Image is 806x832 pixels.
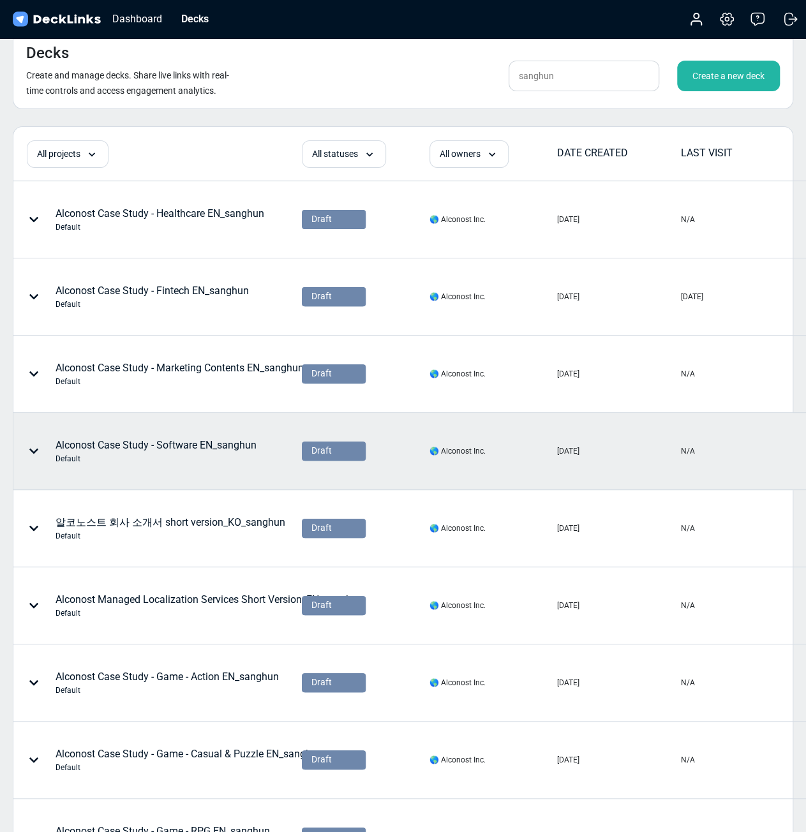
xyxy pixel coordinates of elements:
[311,521,332,535] span: Draft
[26,70,229,96] small: Create and manage decks. Share live links with real-time controls and access engagement analytics.
[56,376,304,387] div: Default
[56,669,279,696] div: Alconost Case Study - Game - Action EN_sanghun
[56,360,304,387] div: Alconost Case Study - Marketing Contents EN_sanghun
[429,677,486,688] div: 🌎 Alconost Inc.
[56,206,264,233] div: Alconost Case Study - Healthcare EN_sanghun
[311,290,332,303] span: Draft
[311,367,332,380] span: Draft
[557,445,579,457] div: [DATE]
[557,677,579,688] div: [DATE]
[56,685,279,696] div: Default
[557,523,579,534] div: [DATE]
[680,523,694,534] div: N/A
[311,676,332,689] span: Draft
[26,44,69,63] h4: Decks
[106,11,168,27] div: Dashboard
[557,214,579,225] div: [DATE]
[429,140,509,168] div: All owners
[429,754,486,766] div: 🌎 Alconost Inc.
[429,600,486,611] div: 🌎 Alconost Inc.
[680,145,802,161] div: LAST VISIT
[429,214,486,225] div: 🌎 Alconost Inc.
[27,140,108,168] div: All projects
[311,598,332,612] span: Draft
[56,762,323,773] div: Default
[56,283,249,310] div: Alconost Case Study - Fintech EN_sanghun
[302,140,386,168] div: All statuses
[311,753,332,766] span: Draft
[56,607,363,619] div: Default
[677,61,780,91] div: Create a new deck
[10,10,103,29] img: DeckLinks
[56,221,264,233] div: Default
[680,291,703,302] div: [DATE]
[429,523,486,534] div: 🌎 Alconost Inc.
[56,592,363,619] div: Alconost Managed Localization Services Short Version_EN_sanghun
[56,515,285,542] div: 알코노스트 회사 소개서 short version_KO_sanghun
[509,61,659,91] input: Search
[56,453,257,464] div: Default
[557,368,579,380] div: [DATE]
[311,212,332,226] span: Draft
[56,299,249,310] div: Default
[680,677,694,688] div: N/A
[680,368,694,380] div: N/A
[557,145,679,161] div: DATE CREATED
[56,747,323,773] div: Alconost Case Study - Game - Casual & Puzzle EN_sanghun
[56,530,285,542] div: Default
[429,445,486,457] div: 🌎 Alconost Inc.
[557,600,579,611] div: [DATE]
[680,445,694,457] div: N/A
[56,438,257,464] div: Alconost Case Study - Software EN_sanghun
[557,754,579,766] div: [DATE]
[175,11,215,27] div: Decks
[680,754,694,766] div: N/A
[311,444,332,457] span: Draft
[680,214,694,225] div: N/A
[429,368,486,380] div: 🌎 Alconost Inc.
[557,291,579,302] div: [DATE]
[429,291,486,302] div: 🌎 Alconost Inc.
[680,600,694,611] div: N/A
